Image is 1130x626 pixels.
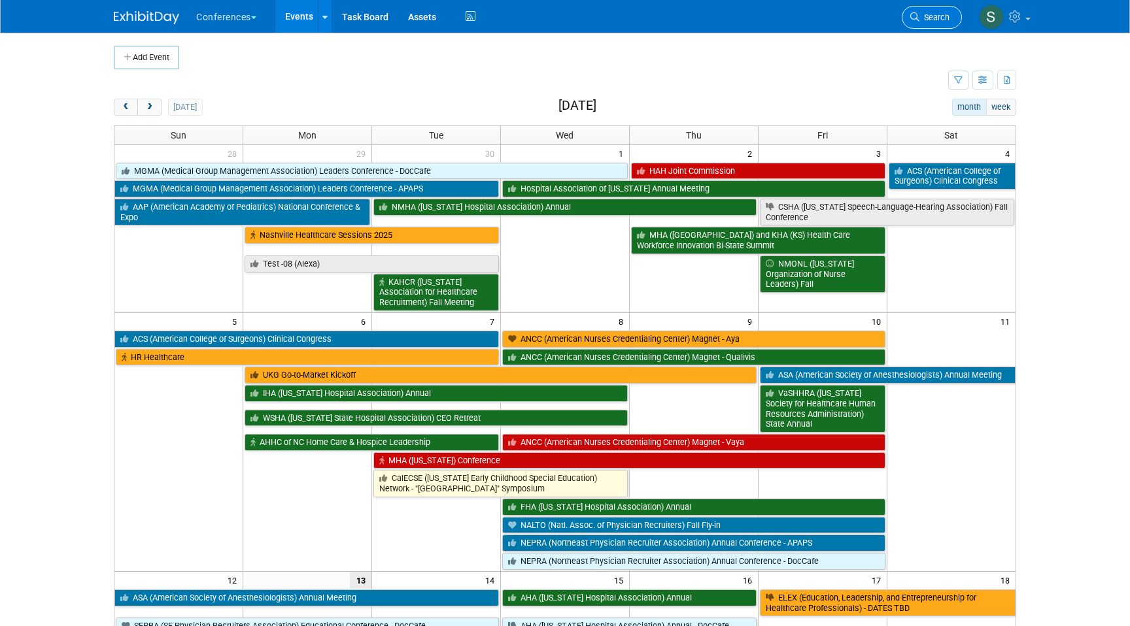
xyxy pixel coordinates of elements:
[114,46,179,69] button: Add Event
[373,470,628,497] a: CalECSE ([US_STATE] Early Childhood Special Education) Network - "[GEOGRAPHIC_DATA]" Symposium
[298,130,317,140] span: Mon
[245,385,628,402] a: IHA ([US_STATE] Hospital Association) Annual
[760,199,1014,225] a: CSHA ([US_STATE] Speech-Language-Hearing Association) Fall Conference
[919,12,950,22] span: Search
[355,145,371,161] span: 29
[944,130,958,140] span: Sat
[986,99,1016,116] button: week
[116,163,628,180] a: MGMA (Medical Group Management Association) Leaders Conference - DocCafe
[558,99,596,113] h2: [DATE]
[245,367,756,384] a: UKG Go-to-Market Kickoff
[760,367,1016,384] a: ASA (American Society of Anesthesiologists) Annual Meeting
[373,274,499,311] a: KAHCR ([US_STATE] Association for Healthcare Recruitment) Fall Meeting
[686,130,702,140] span: Thu
[979,5,1004,29] img: Sophie Buffo
[231,313,243,329] span: 5
[502,180,885,197] a: Hospital Association of [US_STATE] Annual Meeting
[114,589,499,606] a: ASA (American Society of Anesthesiologists) Annual Meeting
[114,99,138,116] button: prev
[245,434,499,451] a: AHHC of NC Home Care & Hospice Leadership
[245,255,499,272] a: Test -08 (Alexa)
[168,99,203,116] button: [DATE]
[137,99,162,116] button: next
[617,145,629,161] span: 1
[226,572,243,588] span: 12
[875,145,887,161] span: 3
[760,385,885,433] a: VaSHHRA ([US_STATE] Society for Healthcare Human Resources Administration) State Annual
[502,331,885,348] a: ANCC (American Nurses Credentialing Center) Magnet - Aya
[952,99,987,116] button: month
[631,227,885,254] a: MHA ([GEOGRAPHIC_DATA]) and KHA (KS) Health Care Workforce Innovation Bi-State Summit
[870,313,887,329] span: 10
[902,6,962,29] a: Search
[617,313,629,329] span: 8
[429,130,443,140] span: Tue
[502,349,885,366] a: ANCC (American Nurses Credentialing Center) Magnet - Qualivis
[171,130,186,140] span: Sun
[114,199,370,225] a: AAP (American Academy of Pediatrics) National Conference & Expo
[350,572,371,588] span: 13
[556,130,574,140] span: Wed
[502,589,757,606] a: AHA ([US_STATE] Hospital Association) Annual
[488,313,500,329] span: 7
[484,145,500,161] span: 30
[999,572,1016,588] span: 18
[742,572,758,588] span: 16
[114,11,179,24] img: ExhibitDay
[373,199,757,216] a: NMHA ([US_STATE] Hospital Association) Annual
[373,452,885,469] a: MHA ([US_STATE]) Conference
[502,553,885,570] a: NEPRA (Northeast Physician Recruiter Association) Annual Conference - DocCafe
[245,227,499,244] a: Nashville Healthcare Sessions 2025
[999,313,1016,329] span: 11
[360,313,371,329] span: 6
[613,572,629,588] span: 15
[502,535,885,552] a: NEPRA (Northeast Physician Recruiter Association) Annual Conference - APAPS
[245,410,628,427] a: WSHA ([US_STATE] State Hospital Association) CEO Retreat
[502,517,885,534] a: NALTO (Natl. Assoc. of Physician Recruiters) Fall Fly-in
[116,349,499,366] a: HR Healthcare
[760,589,1016,616] a: ELEX (Education, Leadership, and Entrepreneurship for Healthcare Professionals) - DATES TBD
[631,163,885,180] a: HAH Joint Commission
[226,145,243,161] span: 28
[870,572,887,588] span: 17
[114,180,499,197] a: MGMA (Medical Group Management Association) Leaders Conference - APAPS
[502,434,885,451] a: ANCC (American Nurses Credentialing Center) Magnet - Vaya
[746,313,758,329] span: 9
[1004,145,1016,161] span: 4
[502,499,885,516] a: FHA ([US_STATE] Hospital Association) Annual
[484,572,500,588] span: 14
[889,163,1016,189] a: ACS (American College of Surgeons) Clinical Congress
[760,255,885,293] a: NMONL ([US_STATE] Organization of Nurse Leaders) Fall
[114,331,499,348] a: ACS (American College of Surgeons) Clinical Congress
[817,130,828,140] span: Fri
[746,145,758,161] span: 2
